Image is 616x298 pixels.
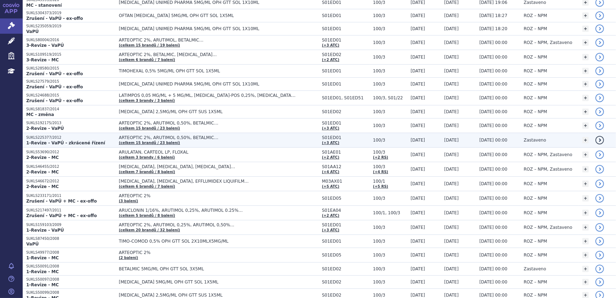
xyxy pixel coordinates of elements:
span: [DATE] [411,55,425,60]
strong: Zrušení - VaPÚ - ex-offo [26,84,83,89]
span: 100/3 [373,40,407,45]
p: SUKLS233171/2011 [26,193,115,198]
span: [DATE] 00:00 [480,239,508,244]
span: ROZ – NPM [524,13,547,18]
p: SUKLS81837/2014 [26,107,115,112]
span: S01ED01 [322,26,369,31]
span: ROZ – NPM [524,253,547,258]
span: [DATE] [411,253,425,258]
span: [DATE] [411,95,425,100]
span: [DATE] 00:00 [480,82,508,87]
span: 100/3 [373,13,407,18]
a: (+3 ATC) [322,43,339,47]
span: 100/3 [373,55,407,60]
span: ROZ – NPM, Zastaveno [524,167,572,172]
p: SUKLS235059/2019 [26,24,115,29]
span: S01ED01 [322,121,369,126]
p: SUKLS87450/2008 [26,236,115,241]
span: S01ED02 [322,266,369,271]
span: 100/3 [373,253,407,258]
a: detail [595,24,604,33]
span: Zastaveno [524,266,546,271]
span: [DATE] 00:00 [480,138,508,143]
span: 100/3 [373,123,407,128]
span: ROZ – NPM, Zastaveno [524,152,572,157]
span: [DATE] [444,266,459,271]
strong: MC - změna [26,112,54,117]
a: detail [595,107,604,116]
span: S01ED02 [322,280,369,285]
span: 100/3 [373,280,407,285]
span: [DATE] [411,167,425,172]
span: [DATE] 00:00 [480,280,508,285]
span: [MEDICAL_DATA] 2,5MG/ML OPH GTT SUS 1X5ML [119,109,296,114]
span: S01ED02 [322,293,369,298]
a: (+4 ATC) [322,170,339,174]
span: OFTAN [MEDICAL_DATA] 5MG/ML OPH GTT SOL 1X5ML [119,13,296,18]
span: [DATE] 00:00 [480,225,508,230]
a: + [582,266,589,272]
a: (+2 ATC) [322,214,339,217]
span: [DATE] [411,40,425,45]
span: ROZ – NPM [524,210,547,215]
p: SUKLS109519/2015 [26,52,115,57]
a: (+2 ATC) [322,155,339,159]
span: [DATE] 00:00 [480,196,508,201]
a: (+5 ATC) [322,184,339,188]
span: LATIMPOS 0,05 MG/ML + 5 MG/ML, [MEDICAL_DATA]-POS 0,25%, [MEDICAL_DATA]-POS 0,5% [119,93,296,98]
a: (+3 ATC) [322,228,339,232]
a: + [582,166,589,172]
strong: VaPÚ [26,29,39,34]
span: 100/1 [373,179,407,184]
span: 100/3 [373,266,407,271]
span: [MEDICAL_DATA] 2,5MG/ML OPH GTT SUS 1X5ML [119,293,296,298]
span: 100/3, S01/22 [373,95,407,100]
span: 100/3 [373,150,407,155]
a: (2 balení) [119,256,138,260]
a: detail [595,180,604,188]
span: [DATE] 00:00 [480,109,508,114]
a: (celkem 6 brandů / 7 balení) [119,184,175,188]
a: detail [595,53,604,61]
span: [DATE] [444,239,459,244]
strong: 1-Revize - MC [26,282,59,287]
span: ARTEOPTIC 2% [119,250,296,255]
span: ARUCLONIN 1/16%, ARUTIMOL 0,25%, ARUTIMOL 0.25%… [119,208,296,213]
p: SUKLS192175/2013 [26,121,115,126]
a: + [582,12,589,19]
strong: 1-Revize - MC [26,255,59,260]
span: ROZ – NPM, Zastaveno [524,225,572,230]
strong: 2-Revize - MC [26,184,59,189]
p: SUKLS49977/2008 [26,250,115,255]
a: (celkem 15 brandů / 23 balení) [119,141,180,145]
span: ROZ – NPM [524,82,547,87]
span: [DATE] [444,167,459,172]
span: [DATE] [444,68,459,73]
span: [DATE] [411,239,425,244]
span: TIMO-COMOD 0,5% OPH GTT SOL 2X10MLX5MG/ML [119,239,296,244]
span: 100/3 [373,225,407,230]
span: [DATE] [411,181,425,186]
span: [DATE] [444,55,459,60]
p: SUKLS50099/2008 [26,290,115,295]
span: [DATE] [411,82,425,87]
p: SUKLS46672/2012 [26,179,115,184]
p: SUKLS159103/2009 [26,222,115,227]
a: + [582,181,589,187]
span: ROZ – NPM, Zastaveno [524,40,572,45]
span: [DATE] 00:00 [480,152,508,157]
span: [DATE] [411,196,425,201]
a: detail [595,223,604,232]
a: detail [595,11,604,20]
span: 100/3 [373,82,407,87]
span: 100/3 [373,196,407,201]
a: detail [595,80,604,88]
span: S01ED01 [322,135,369,140]
strong: 2-Revize - VaPÚ [26,126,64,131]
span: S01ED01 [322,38,369,43]
span: 100/1, 100/3 [373,210,407,215]
span: [DATE] 00:00 [480,210,508,215]
strong: 2-Revize - MC [26,170,59,175]
a: + [582,39,589,46]
span: [DATE] 18:20 [480,26,508,31]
